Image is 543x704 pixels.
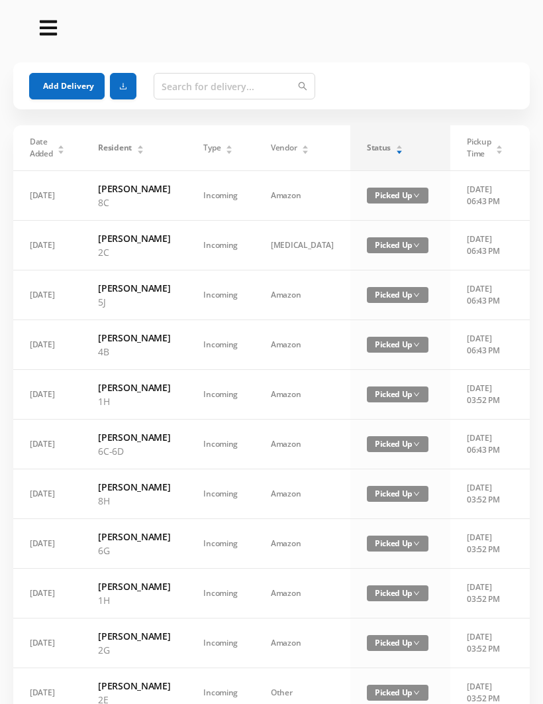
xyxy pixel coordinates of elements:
td: Incoming [187,618,254,668]
span: Pickup Time [467,136,491,160]
td: Incoming [187,270,254,320]
i: icon: caret-down [226,148,233,152]
div: Sort [395,143,403,151]
p: 5J [98,295,170,309]
span: Picked Up [367,585,428,601]
i: icon: caret-down [136,148,144,152]
p: 6C-6D [98,444,170,458]
span: Type [203,142,221,154]
td: Incoming [187,171,254,221]
td: [DATE] 03:52 PM [450,618,520,668]
td: [DATE] 03:52 PM [450,370,520,420]
i: icon: caret-down [395,148,403,152]
p: 1H [98,593,170,607]
i: icon: down [413,341,420,348]
span: Resident [98,142,132,154]
td: Amazon [254,171,350,221]
button: icon: download [110,73,136,99]
i: icon: down [413,292,420,298]
td: [DATE] [13,420,81,469]
span: Picked Up [367,337,428,353]
span: Picked Up [367,486,428,502]
td: [DATE] 03:52 PM [450,469,520,519]
span: Picked Up [367,685,428,701]
td: Incoming [187,569,254,618]
div: Sort [57,143,65,151]
i: icon: caret-up [496,143,503,147]
i: icon: caret-up [136,143,144,147]
div: Sort [495,143,503,151]
td: [MEDICAL_DATA] [254,221,350,270]
h6: [PERSON_NAME] [98,182,170,196]
td: [DATE] 06:43 PM [450,270,520,320]
td: [DATE] 06:43 PM [450,171,520,221]
i: icon: down [413,242,420,249]
i: icon: caret-down [496,148,503,152]
td: Incoming [187,420,254,469]
td: Amazon [254,320,350,370]
td: Incoming [187,221,254,270]
p: 4B [98,345,170,359]
h6: [PERSON_NAME] [98,331,170,345]
td: Incoming [187,370,254,420]
td: Amazon [254,270,350,320]
i: icon: caret-up [302,143,309,147]
h6: [PERSON_NAME] [98,381,170,394]
td: [DATE] [13,569,81,618]
td: [DATE] [13,519,81,569]
h6: [PERSON_NAME] [98,281,170,295]
i: icon: down [413,689,420,696]
h6: [PERSON_NAME] [98,231,170,245]
h6: [PERSON_NAME] [98,579,170,593]
td: [DATE] 03:52 PM [450,569,520,618]
i: icon: search [298,82,307,91]
input: Search for delivery... [154,73,315,99]
span: Picked Up [367,188,428,204]
td: Amazon [254,370,350,420]
td: Incoming [187,320,254,370]
td: [DATE] [13,270,81,320]
span: Status [367,142,391,154]
button: Add Delivery [29,73,105,99]
p: 8H [98,494,170,508]
i: icon: down [413,391,420,398]
div: Sort [136,143,144,151]
h6: [PERSON_NAME] [98,530,170,544]
p: 2G [98,643,170,657]
i: icon: caret-down [58,148,65,152]
span: Vendor [271,142,297,154]
td: [DATE] [13,221,81,270]
div: Sort [225,143,233,151]
i: icon: caret-down [302,148,309,152]
h6: [PERSON_NAME] [98,679,170,693]
span: Picked Up [367,237,428,253]
span: Picked Up [367,386,428,402]
span: Picked Up [367,436,428,452]
i: icon: caret-up [58,143,65,147]
p: 6G [98,544,170,557]
span: Picked Up [367,287,428,303]
p: 1H [98,394,170,408]
i: icon: down [413,491,420,497]
span: Picked Up [367,635,428,651]
td: Amazon [254,420,350,469]
td: Amazon [254,519,350,569]
div: Sort [301,143,309,151]
td: Incoming [187,519,254,569]
i: icon: down [413,640,420,646]
i: icon: down [413,590,420,597]
td: Incoming [187,469,254,519]
td: [DATE] [13,469,81,519]
td: [DATE] 06:43 PM [450,221,520,270]
td: Amazon [254,469,350,519]
i: icon: down [413,441,420,447]
td: [DATE] [13,320,81,370]
td: [DATE] [13,370,81,420]
p: 2C [98,245,170,259]
td: Amazon [254,618,350,668]
span: Date Added [30,136,53,160]
i: icon: caret-up [395,143,403,147]
td: [DATE] 06:43 PM [450,320,520,370]
td: Amazon [254,569,350,618]
td: [DATE] 03:52 PM [450,519,520,569]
